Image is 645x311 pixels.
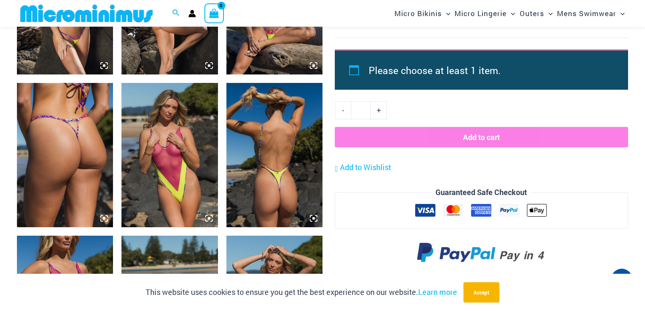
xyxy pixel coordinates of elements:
a: View Shopping Cart, empty [204,3,224,23]
span: Menu Toggle [442,3,450,24]
a: Add to Wishlist [335,161,391,174]
a: - [335,101,351,119]
img: MM SHOP LOGO FLAT [17,4,156,23]
img: Coastal Bliss Leopard Sunset 827 One Piece Monokini [121,83,218,227]
span: Menu Toggle [616,3,625,24]
a: + [371,101,387,119]
img: Coastal Bliss Leopard Sunset 827 One Piece Monokini [226,83,322,227]
span: Menu Toggle [544,3,553,24]
span: Menu Toggle [507,3,515,24]
span: Micro Lingerie [455,3,507,24]
a: Mens SwimwearMenu ToggleMenu Toggle [555,3,627,24]
li: Please choose at least 1 item. [369,61,609,80]
button: Add to cart [335,127,628,147]
a: OutersMenu ToggleMenu Toggle [518,3,555,24]
span: Add to Wishlist [340,162,391,172]
a: Account icon link [188,10,196,17]
p: This website uses cookies to ensure you get the best experience on our website. [146,286,457,299]
nav: Site Navigation [391,1,628,25]
input: Product quantity [351,101,371,119]
a: Search icon link [172,8,180,19]
span: Micro Bikinis [394,3,442,24]
button: Accept [463,282,499,303]
img: Coastal Bliss Leopard Sunset 4275 Micro Bikini [17,83,113,227]
a: Micro LingerieMenu ToggleMenu Toggle [452,3,517,24]
legend: Guaranteed Safe Checkout [432,186,530,199]
a: Micro BikinisMenu ToggleMenu Toggle [392,3,452,24]
span: Outers [520,3,544,24]
span: Mens Swimwear [557,3,616,24]
a: Learn more [418,287,457,297]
